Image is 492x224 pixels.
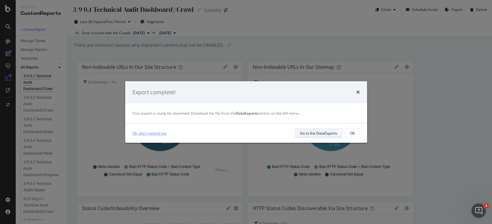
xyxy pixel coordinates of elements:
div: Go to the DataExports [300,131,337,136]
div: Your export is ready for download. Download the file from the [132,111,360,116]
div: times [356,89,360,96]
div: OK [350,131,355,136]
a: Ok, don't remind me [132,130,167,136]
div: Export complete! [132,89,176,96]
span: 1 [484,203,489,208]
span: section on the left menu. [236,111,299,116]
strong: DataExports [236,111,258,116]
button: OK [345,128,360,138]
div: modal [125,81,367,143]
iframe: Intercom live chat [471,203,486,218]
button: Go to the DataExports [295,128,342,138]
